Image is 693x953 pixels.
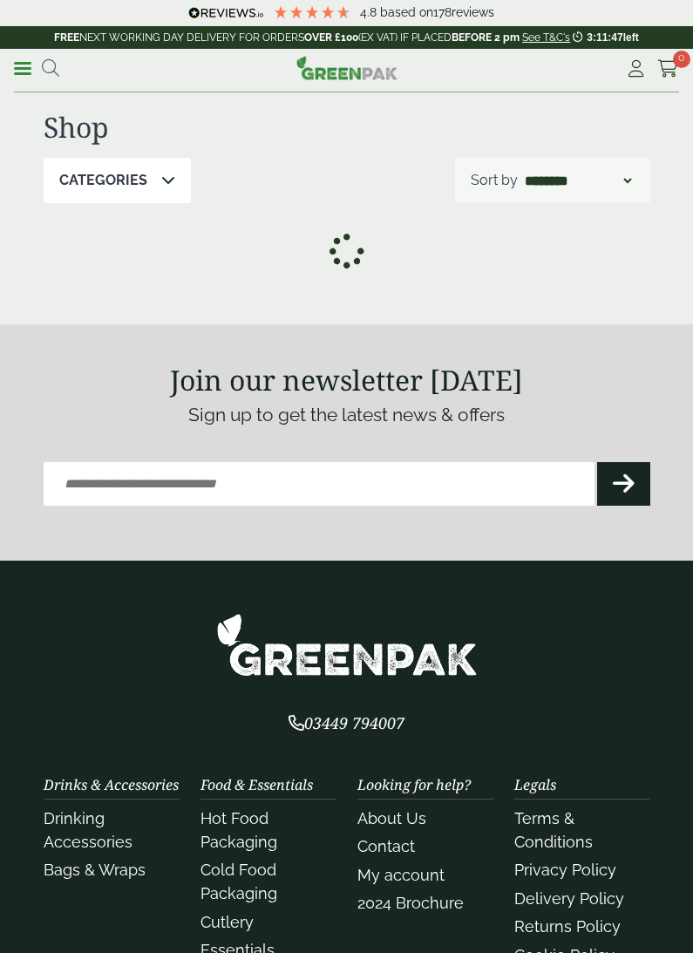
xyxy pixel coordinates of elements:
[59,170,147,191] p: Categories
[188,7,264,19] img: REVIEWS.io
[289,716,404,732] a: 03449 794007
[357,866,445,884] a: My account
[44,111,650,144] h1: Shop
[273,4,351,20] div: 4.78 Stars
[673,51,690,68] span: 0
[514,861,616,879] a: Privacy Policy
[452,31,520,44] strong: BEFORE 2 pm
[521,170,635,191] select: Shop order
[54,31,79,44] strong: FREE
[514,809,593,851] a: Terms & Conditions
[357,809,426,827] a: About Us
[289,712,404,733] span: 03449 794007
[471,170,518,191] p: Sort by
[357,894,464,912] a: 2024 Brochure
[514,889,624,908] a: Delivery Policy
[452,5,494,19] span: reviews
[380,5,433,19] span: Based on
[514,917,621,936] a: Returns Policy
[200,861,277,902] a: Cold Food Packaging
[44,809,132,851] a: Drinking Accessories
[200,913,254,931] a: Cutlery
[623,31,639,44] span: left
[357,837,415,855] a: Contact
[170,361,523,398] strong: Join our newsletter [DATE]
[360,5,380,19] span: 4.8
[44,401,650,429] p: Sign up to get the latest news & offers
[216,613,478,677] img: GreenPak Supplies
[200,809,277,851] a: Hot Food Packaging
[522,31,570,44] a: See T&C's
[296,56,397,80] img: GreenPak Supplies
[433,5,452,19] span: 178
[304,31,358,44] strong: OVER £100
[657,56,679,82] a: 0
[587,31,622,44] span: 3:11:47
[657,60,679,78] i: Cart
[44,861,146,879] a: Bags & Wraps
[625,60,647,78] i: My Account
